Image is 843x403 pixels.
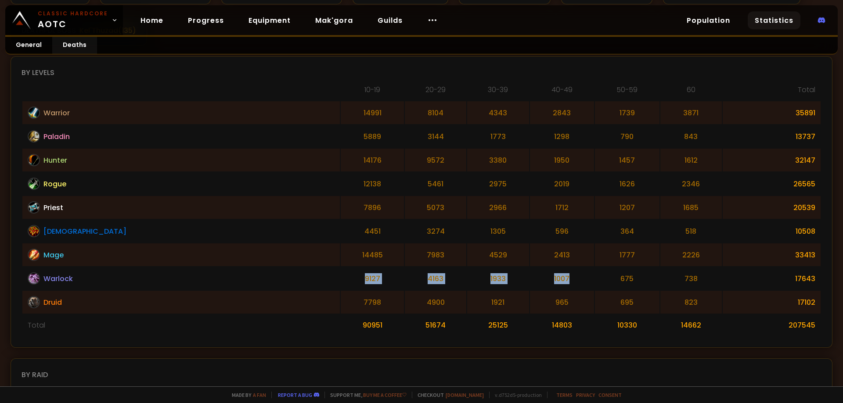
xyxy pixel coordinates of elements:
a: Equipment [241,11,298,29]
td: 14803 [530,314,594,336]
td: 14485 [341,243,403,266]
span: Paladin [43,131,70,142]
td: 3144 [405,125,466,148]
span: Druid [43,297,62,308]
span: Made by [227,392,266,398]
td: 17102 [723,291,821,314]
td: 518 [660,220,722,243]
td: 5889 [341,125,403,148]
a: Mak'gora [308,11,360,29]
td: 7798 [341,291,403,314]
td: 2019 [530,172,594,195]
td: 695 [595,291,659,314]
a: [DOMAIN_NAME] [446,392,484,398]
th: 60 [660,84,722,100]
td: 1712 [530,196,594,219]
a: Report a bug [278,392,312,398]
span: Warrior [43,107,70,118]
a: a fan [253,392,266,398]
td: 1777 [595,243,659,266]
th: 20-29 [405,84,466,100]
td: 364 [595,220,659,243]
td: 1207 [595,196,659,219]
td: 9572 [405,149,466,171]
td: 10330 [595,314,659,336]
a: Population [680,11,737,29]
td: 1612 [660,149,722,171]
div: By raid [22,369,821,380]
td: 738 [660,267,722,290]
a: Guilds [371,11,410,29]
td: 2966 [467,196,529,219]
td: 4529 [467,243,529,266]
span: Mage [43,250,64,260]
td: 4343 [467,101,529,124]
a: Home [133,11,170,29]
a: Privacy [576,392,595,398]
td: 33413 [723,243,821,266]
a: Consent [598,392,622,398]
span: v. d752d5 - production [489,392,542,398]
td: 5461 [405,172,466,195]
td: 823 [660,291,722,314]
span: Support me, [324,392,407,398]
a: Buy me a coffee [363,392,407,398]
td: 596 [530,220,594,243]
a: Terms [556,392,573,398]
td: 2975 [467,172,529,195]
th: 50-59 [595,84,659,100]
td: 10508 [723,220,821,243]
td: 965 [530,291,594,314]
td: 3274 [405,220,466,243]
td: 2413 [530,243,594,266]
a: Classic HardcoreAOTC [5,5,123,35]
th: 40-49 [530,84,594,100]
td: 4451 [341,220,403,243]
td: 4163 [405,267,466,290]
td: 1933 [467,267,529,290]
td: 1626 [595,172,659,195]
td: 1298 [530,125,594,148]
td: 3871 [660,101,722,124]
td: 14991 [341,101,403,124]
td: 14176 [341,149,403,171]
th: 10-19 [341,84,403,100]
td: 1305 [467,220,529,243]
td: 1773 [467,125,529,148]
td: 4900 [405,291,466,314]
td: 9127 [341,267,403,290]
td: 20539 [723,196,821,219]
a: Statistics [748,11,800,29]
td: 1739 [595,101,659,124]
span: Rogue [43,178,66,189]
td: 8104 [405,101,466,124]
span: Priest [43,202,63,213]
td: 1685 [660,196,722,219]
td: 12138 [341,172,403,195]
td: 5073 [405,196,466,219]
th: Total [723,84,821,100]
td: 25125 [467,314,529,336]
td: 17643 [723,267,821,290]
a: General [5,37,52,54]
th: 30-39 [467,84,529,100]
a: Deaths [52,37,97,54]
span: AOTC [38,10,108,31]
td: Total [22,314,340,336]
td: 1921 [467,291,529,314]
td: 843 [660,125,722,148]
td: 3380 [467,149,529,171]
td: 2843 [530,101,594,124]
td: 32147 [723,149,821,171]
span: Checkout [412,392,484,398]
td: 2226 [660,243,722,266]
td: 1457 [595,149,659,171]
td: 51674 [405,314,466,336]
div: By levels [22,67,821,78]
td: 7983 [405,243,466,266]
td: 13737 [723,125,821,148]
td: 1950 [530,149,594,171]
td: 7896 [341,196,403,219]
td: 207545 [723,314,821,336]
td: 1007 [530,267,594,290]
